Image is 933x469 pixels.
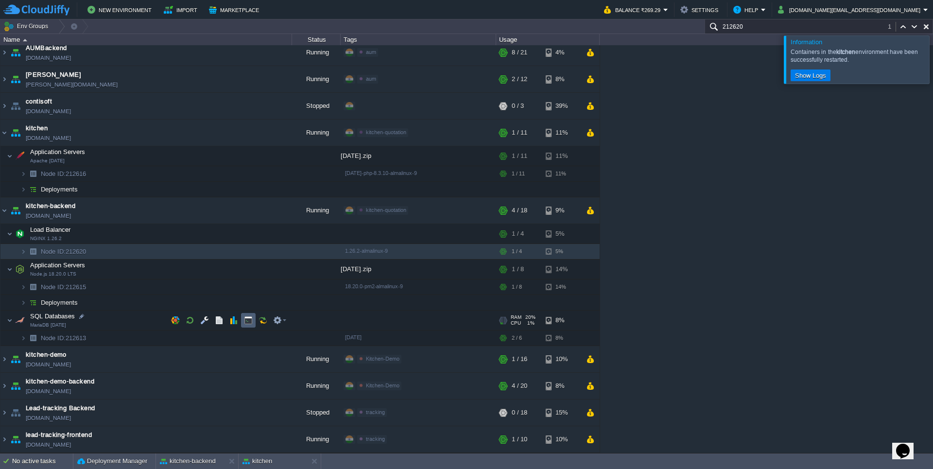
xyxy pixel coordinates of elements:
a: Node ID:212620 [40,247,87,256]
img: AMDAwAAAACH5BAEAAAAALAAAAAABAAEAAAICRAEAOw== [0,120,8,146]
div: 5% [546,224,577,243]
a: [DOMAIN_NAME] [26,440,71,450]
span: NGINX 1.26.2 [30,236,62,242]
img: AMDAwAAAACH5BAEAAAAALAAAAAABAAEAAAICRAEAOw== [0,346,8,372]
div: 8 / 21 [512,39,527,66]
a: Node ID:212616 [40,170,87,178]
div: Running [292,346,341,372]
img: AMDAwAAAACH5BAEAAAAALAAAAAABAAEAAAICRAEAOw== [20,166,26,181]
span: [DATE] [345,334,362,340]
button: Balance ₹269.29 [604,4,663,16]
img: CloudJiffy [3,4,69,16]
div: Usage [497,34,599,45]
img: AMDAwAAAACH5BAEAAAAALAAAAAABAAEAAAICRAEAOw== [7,260,13,279]
span: CPU [511,320,521,326]
a: [DOMAIN_NAME] [26,133,71,143]
div: Stopped [292,93,341,119]
div: Running [292,66,341,92]
a: Application ServersApache [DATE] [29,148,86,156]
a: contisoft [26,97,52,106]
a: [DOMAIN_NAME] [26,386,71,396]
span: kitchen-demo-backend [26,377,94,386]
div: 11% [546,120,577,146]
img: AMDAwAAAACH5BAEAAAAALAAAAAABAAEAAAICRAEAOw== [20,330,26,346]
div: 0 / 18 [512,400,527,426]
div: 8% [546,373,577,399]
a: [DOMAIN_NAME] [26,53,71,63]
img: AMDAwAAAACH5BAEAAAAALAAAAAABAAEAAAICRAEAOw== [9,426,22,452]
div: 1 / 10 [512,426,527,452]
button: Env Groups [3,19,52,33]
div: Status [293,34,340,45]
a: Load BalancerNGINX 1.26.2 [29,226,72,233]
div: 4 / 18 [512,197,527,224]
button: Deployment Manager [77,456,147,466]
b: kitchen [836,49,855,55]
span: 1% [525,320,535,326]
img: AMDAwAAAACH5BAEAAAAALAAAAAABAAEAAAICRAEAOw== [13,311,27,330]
button: Settings [680,4,721,16]
span: 1.26.2-almalinux-9 [345,248,388,254]
div: 4% [546,39,577,66]
div: 1 / 8 [512,260,524,279]
img: AMDAwAAAACH5BAEAAAAALAAAAAABAAEAAAICRAEAOw== [0,373,8,399]
a: Deployments [40,185,79,193]
div: Running [292,426,341,452]
div: 1 / 8 [512,279,522,295]
span: tracking [366,436,385,442]
span: MariaDB [DATE] [30,322,66,328]
img: AMDAwAAAACH5BAEAAAAALAAAAAABAAEAAAICRAEAOw== [26,330,40,346]
div: 1 / 16 [512,346,527,372]
img: AMDAwAAAACH5BAEAAAAALAAAAAABAAEAAAICRAEAOw== [0,39,8,66]
a: Lead-tracking Backend [26,403,95,413]
span: RAM [511,314,521,320]
img: AMDAwAAAACH5BAEAAAAALAAAAAABAAEAAAICRAEAOw== [26,166,40,181]
span: kitchen-quotation [366,129,406,135]
div: 2 / 12 [512,66,527,92]
span: kitchen-quotation [366,207,406,213]
img: AMDAwAAAACH5BAEAAAAALAAAAAABAAEAAAICRAEAOw== [20,244,26,259]
a: Node ID:212615 [40,283,87,291]
span: Kitchen-Demo [366,382,399,388]
div: 1 / 4 [512,244,522,259]
div: Name [1,34,292,45]
a: AUMBackend [26,43,67,53]
div: Running [292,39,341,66]
img: AMDAwAAAACH5BAEAAAAALAAAAAABAAEAAAICRAEAOw== [9,120,22,146]
a: kitchen [26,123,48,133]
button: Help [733,4,761,16]
div: 1 [888,22,896,32]
img: AMDAwAAAACH5BAEAAAAALAAAAAABAAEAAAICRAEAOw== [26,182,40,197]
img: AMDAwAAAACH5BAEAAAAALAAAAAABAAEAAAICRAEAOw== [9,66,22,92]
img: AMDAwAAAACH5BAEAAAAALAAAAAABAAEAAAICRAEAOw== [9,93,22,119]
div: 14% [546,279,577,295]
a: [DOMAIN_NAME] [26,106,71,116]
a: [PERSON_NAME][DOMAIN_NAME] [26,80,118,89]
div: Stopped [292,400,341,426]
img: AMDAwAAAACH5BAEAAAAALAAAAAABAAEAAAICRAEAOw== [26,244,40,259]
img: AMDAwAAAACH5BAEAAAAALAAAAAABAAEAAAICRAEAOw== [20,279,26,295]
span: 212615 [40,283,87,291]
div: 9% [546,197,577,224]
span: Kitchen-Demo [366,356,399,362]
button: Show Logs [792,71,829,80]
img: AMDAwAAAACH5BAEAAAAALAAAAAABAAEAAAICRAEAOw== [0,93,8,119]
img: AMDAwAAAACH5BAEAAAAALAAAAAABAAEAAAICRAEAOw== [0,197,8,224]
div: 4 / 20 [512,373,527,399]
iframe: chat widget [892,430,923,459]
div: Tags [341,34,496,45]
div: 8% [546,330,577,346]
span: 212616 [40,170,87,178]
span: Application Servers [29,148,86,156]
div: 39% [546,93,577,119]
div: 11% [546,146,577,166]
button: Marketplace [209,4,262,16]
img: AMDAwAAAACH5BAEAAAAALAAAAAABAAEAAAICRAEAOw== [26,279,40,295]
span: Apache [DATE] [30,158,65,164]
img: AMDAwAAAACH5BAEAAAAALAAAAAABAAEAAAICRAEAOw== [26,295,40,310]
a: [DOMAIN_NAME] [26,413,71,423]
div: Running [292,373,341,399]
a: Deployments [40,298,79,307]
span: Node ID: [41,334,66,342]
